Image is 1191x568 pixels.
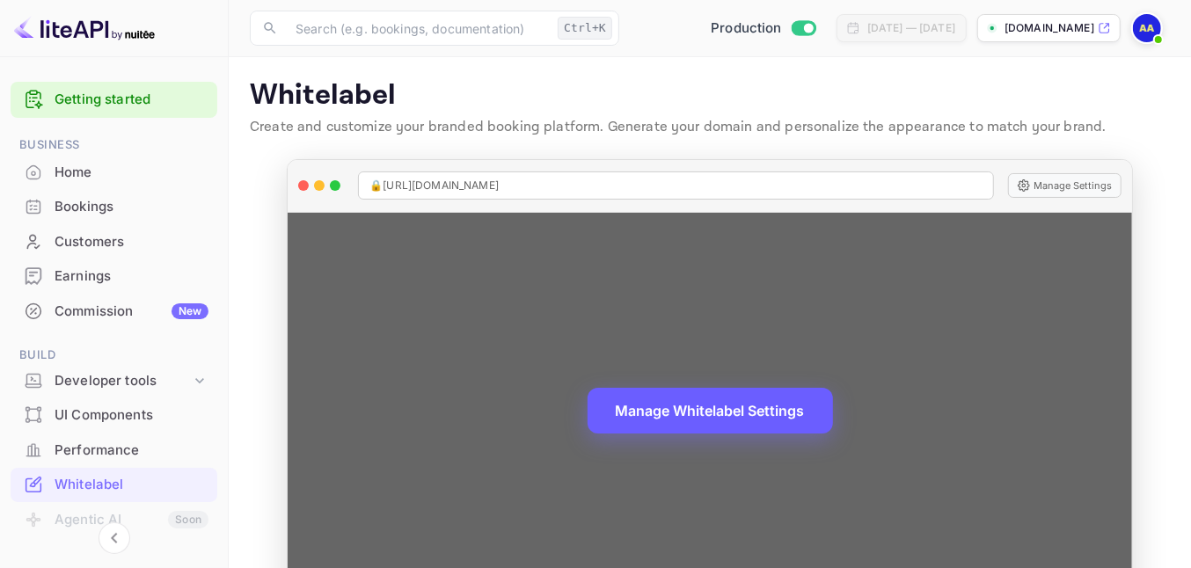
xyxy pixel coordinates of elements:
div: Bookings [11,190,217,224]
span: Production [711,18,782,39]
a: UI Components [11,398,217,431]
p: Whitelabel [250,78,1170,113]
div: Developer tools [55,371,191,391]
p: [DOMAIN_NAME] [1005,20,1094,36]
span: Build [11,346,217,365]
div: Commission [55,302,208,322]
div: Whitelabel [11,468,217,502]
div: Customers [55,232,208,252]
div: Home [55,163,208,183]
div: Bookings [55,197,208,217]
img: Abi Aromasodu [1133,14,1161,42]
div: Earnings [11,259,217,294]
button: Manage Settings [1008,173,1122,198]
img: LiteAPI logo [14,14,155,42]
button: Collapse navigation [99,522,130,554]
div: Developer tools [11,366,217,397]
div: Performance [11,433,217,468]
div: Customers [11,225,217,259]
span: 🔒 [URL][DOMAIN_NAME] [369,178,499,193]
div: UI Components [55,405,208,426]
div: UI Components [11,398,217,433]
div: Whitelabel [55,475,208,495]
div: Ctrl+K [558,17,612,40]
button: Manage Whitelabel Settings [588,388,833,433]
a: Customers [11,225,217,258]
div: Performance [55,441,208,461]
div: Switch to Sandbox mode [704,18,822,39]
div: CommissionNew [11,295,217,329]
p: Create and customize your branded booking platform. Generate your domain and personalize the appe... [250,117,1170,138]
a: Home [11,156,217,188]
a: Whitelabel [11,468,217,500]
span: Business [11,135,217,155]
a: Earnings [11,259,217,292]
div: Earnings [55,266,208,287]
input: Search (e.g. bookings, documentation) [285,11,551,46]
a: Bookings [11,190,217,222]
div: API Logs [55,546,208,566]
a: CommissionNew [11,295,217,327]
div: Home [11,156,217,190]
div: New [172,303,208,319]
a: Getting started [55,90,208,110]
a: Performance [11,433,217,466]
div: [DATE] — [DATE] [867,20,955,36]
div: Getting started [11,82,217,118]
